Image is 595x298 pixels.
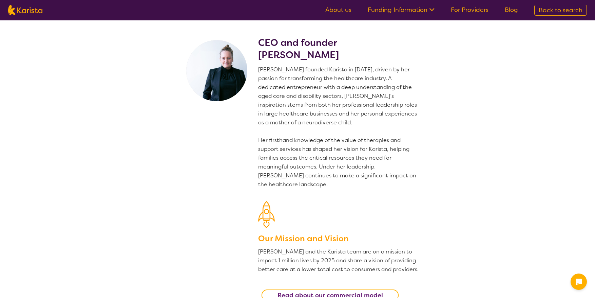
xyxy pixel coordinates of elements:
[258,65,420,189] p: [PERSON_NAME] founded Karista in [DATE], driven by her passion for transforming the healthcare in...
[258,247,420,274] p: [PERSON_NAME] and the Karista team are on a mission to impact 1 million lives by 2025 and share a...
[534,5,587,16] a: Back to search
[325,6,351,14] a: About us
[539,6,582,14] span: Back to search
[8,5,42,15] img: Karista logo
[451,6,488,14] a: For Providers
[258,37,420,61] h2: CEO and founder [PERSON_NAME]
[368,6,435,14] a: Funding Information
[258,232,420,245] h3: Our Mission and Vision
[258,201,275,228] img: Our Mission
[505,6,518,14] a: Blog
